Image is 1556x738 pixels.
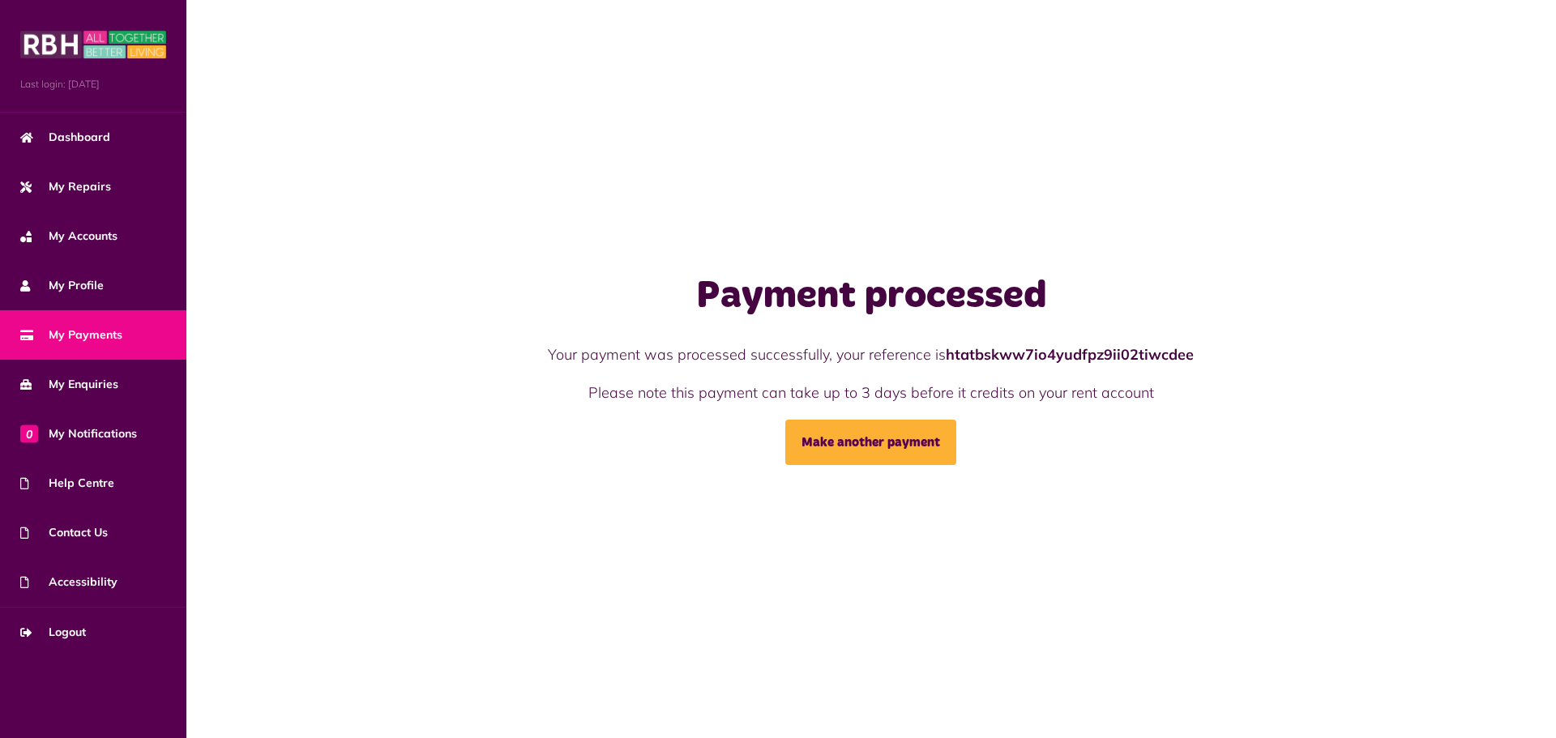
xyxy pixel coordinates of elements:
p: Your payment was processed successfully, your reference is [417,343,1326,365]
span: Last login: [DATE] [20,77,166,92]
span: My Payments [20,326,122,343]
span: My Notifications [20,425,137,442]
p: Please note this payment can take up to 3 days before it credits on your rent account [417,382,1326,403]
span: My Repairs [20,178,111,195]
img: MyRBH [20,28,166,61]
span: Contact Us [20,524,108,541]
strong: htatbskww7io4yudfpz9ii02tiwcdee [946,345,1194,364]
a: Make another payment [785,420,956,465]
h1: Payment processed [417,273,1326,320]
span: My Accounts [20,228,118,245]
span: Help Centre [20,475,114,492]
span: Dashboard [20,129,110,146]
span: Accessibility [20,574,118,591]
span: My Profile [20,277,104,294]
span: 0 [20,424,38,442]
span: My Enquiries [20,376,118,393]
span: Logout [20,624,86,641]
